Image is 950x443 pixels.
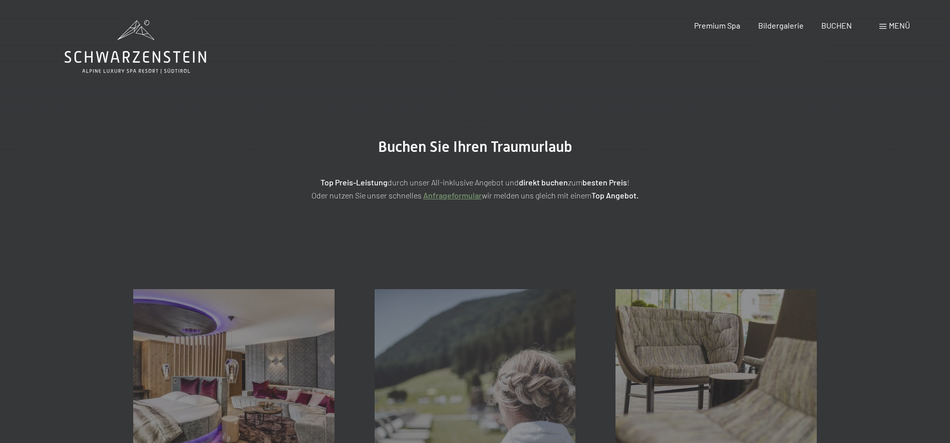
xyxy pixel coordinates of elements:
[591,190,639,200] strong: Top Angebot.
[694,21,740,30] a: Premium Spa
[423,190,482,200] a: Anfrageformular
[519,177,568,187] strong: direkt buchen
[321,177,388,187] strong: Top Preis-Leistung
[889,21,910,30] span: Menü
[582,177,627,187] strong: besten Preis
[758,21,804,30] a: Bildergalerie
[225,176,726,201] p: durch unser All-inklusive Angebot und zum ! Oder nutzen Sie unser schnelles wir melden uns gleich...
[378,138,572,155] span: Buchen Sie Ihren Traumurlaub
[821,21,852,30] a: BUCHEN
